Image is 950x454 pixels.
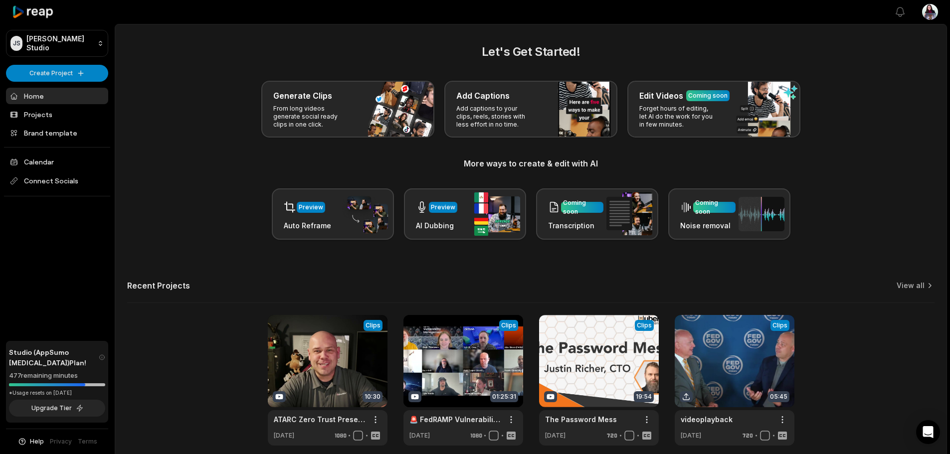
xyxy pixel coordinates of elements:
img: ai_dubbing.png [474,192,520,236]
a: Terms [78,437,97,446]
button: Upgrade Tier [9,400,105,417]
img: noise_removal.png [739,197,784,231]
h3: Generate Clips [273,90,332,102]
button: Create Project [6,65,108,82]
p: Add captions to your clips, reels, stories with less effort in no time. [456,105,534,129]
a: videoplayback [681,414,733,425]
a: View all [897,281,925,291]
span: Studio (AppSumo [MEDICAL_DATA]) Plan! [9,347,99,368]
div: Preview [299,203,323,212]
a: Home [6,88,108,104]
a: 🚨 FedRAMP Vulnerability Management Special Event [409,414,501,425]
button: Help [17,437,44,446]
div: Preview [431,203,455,212]
img: transcription.png [606,192,652,235]
h3: Edit Videos [639,90,683,102]
a: Calendar [6,153,108,170]
div: Coming soon [688,91,728,100]
a: The Password Mess [545,414,617,425]
div: Coming soon [563,198,601,216]
h3: Auto Reframe [284,220,331,231]
h3: AI Dubbing [416,220,457,231]
a: Brand template [6,125,108,141]
h2: Recent Projects [127,281,190,291]
div: JS [10,36,22,51]
h2: Let's Get Started! [127,43,935,61]
p: [PERSON_NAME] Studio [26,34,93,52]
div: *Usage resets on [DATE] [9,389,105,397]
img: auto_reframe.png [342,195,388,234]
h3: Noise removal [680,220,736,231]
p: Forget hours of editing, let AI do the work for you in few minutes. [639,105,717,129]
h3: More ways to create & edit with AI [127,157,935,169]
p: From long videos generate social ready clips in one click. [273,105,351,129]
a: Projects [6,106,108,123]
h3: Add Captions [456,90,510,102]
h3: Transcription [548,220,603,231]
span: Help [30,437,44,446]
a: Privacy [50,437,72,446]
div: 477 remaining minutes [9,371,105,381]
div: Coming soon [695,198,734,216]
div: Open Intercom Messenger [916,420,940,444]
span: Connect Socials [6,172,108,190]
a: ATARC Zero Trust Presentation [274,414,366,425]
